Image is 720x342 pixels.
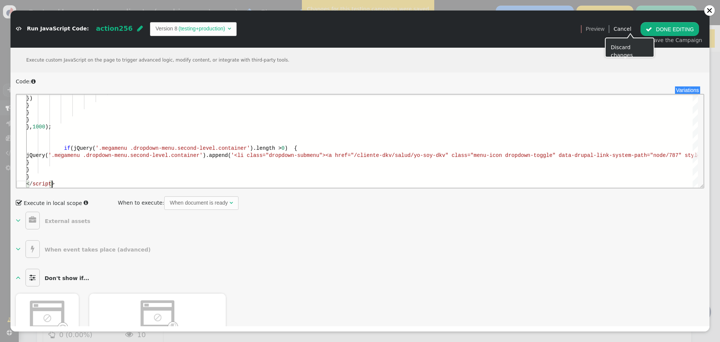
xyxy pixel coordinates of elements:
iframe: To enrich screen reader interactions, please activate Accessibility in Grammarly extension settings [16,95,703,188]
span: action256 [96,25,133,32]
div: When document is ready [170,199,228,207]
span:  [84,200,88,205]
span:  [31,79,36,84]
a:   When event takes place (advanced) [16,240,154,258]
span:  [25,269,39,286]
span:  [646,26,652,32]
b: External assets [45,218,90,224]
label: When to execute: [118,196,238,210]
img: onshown_dont_show_again_dimmed.png [26,297,69,334]
span:  [16,274,21,281]
span:  [228,26,231,31]
b: When event takes place (advanced) [45,247,151,253]
span: Preview [586,25,604,33]
a: Cancel [613,26,631,32]
label: Execute in local scope [16,198,82,208]
div: then save the Campaign [637,36,702,44]
img: pagegroup_dimmed.png [136,297,179,333]
span:  [25,212,40,229]
span:  [16,26,21,32]
a:   External assets [16,212,94,229]
a: Preview [586,22,604,36]
span:  [16,216,21,224]
button: Variations [675,86,700,94]
button: DONE EDITING [640,22,699,36]
span: Run JavaScript Code: [27,26,89,32]
span:  [25,240,39,258]
span:  [137,25,143,32]
div: Execute custom JavaScript on the page to trigger advanced logic, modify content, or integrate wit... [10,48,709,72]
span:  [229,200,233,205]
b: Don't show if... [45,275,89,281]
span: Execute in local scope [16,198,22,208]
td: Version 8 [156,25,177,33]
a:   Don't show if... [16,269,93,286]
div: Code: [16,78,704,86]
span:  [16,245,21,253]
div: Discard changes [611,44,649,51]
span: When to execute [164,196,238,210]
td: (testing+production) [177,25,226,33]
